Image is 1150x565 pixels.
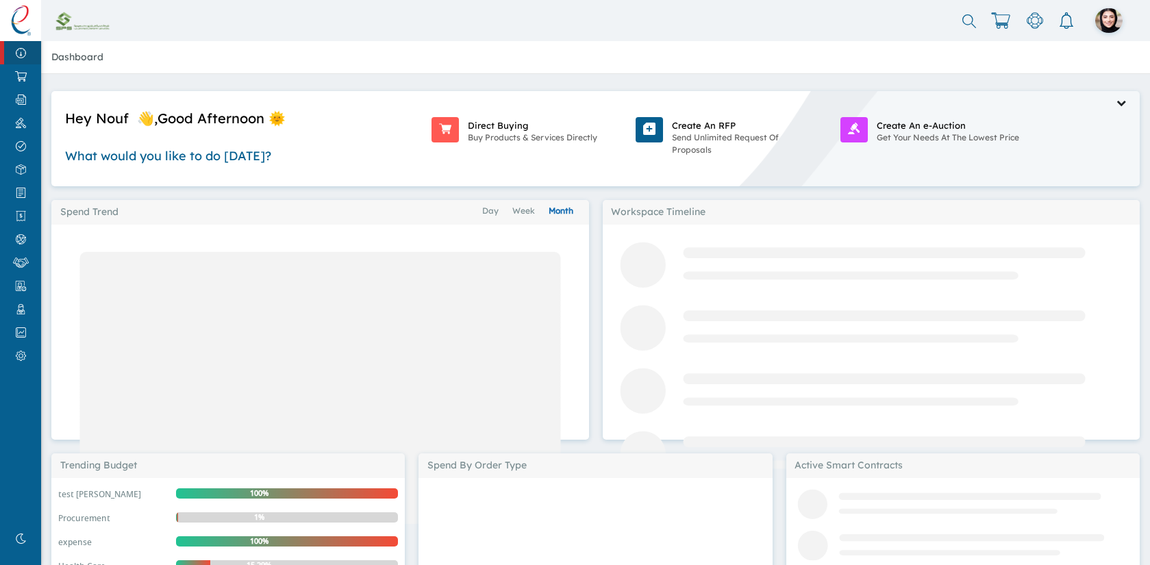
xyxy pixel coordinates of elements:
svg: Loading interface... [786,478,1140,520]
img: company-logo [51,10,113,37]
span: Month [549,205,573,217]
svg: Loading interface... [786,519,1140,561]
img: [object Object] [5,351,36,361]
img: [object Object] [5,327,36,338]
img: logo [10,5,32,36]
a: Direct Buying [468,121,610,131]
span: Trending Budget [60,459,137,471]
span: Week [512,205,535,217]
span: 100% [250,488,268,499]
img: [object Object] [5,304,36,314]
svg: Loading interface... [603,225,1140,288]
span: Good Afternoon [158,110,264,127]
span: wave [268,110,286,127]
img: [object Object] [5,71,36,81]
img: [object Object] [5,211,36,221]
span: Day [482,205,499,217]
img: nighmode [5,533,36,544]
svg: Loading interface... [603,351,1140,414]
img: empty [1027,12,1043,29]
span: Spend By Order Type [427,459,527,471]
img: [object Object] [5,258,36,268]
a: Create An e-Auction [877,121,1019,131]
span: Workspace Timeline [611,205,705,218]
span: 100% [250,536,268,547]
div: Hey Nouf , [65,105,416,132]
div: Procurement [51,512,169,526]
span: 1% [254,512,264,523]
img: [object Object] [5,118,36,128]
div: Dashboard [41,41,1150,74]
img: [object Object] [5,281,36,291]
span: wave [137,110,154,127]
img: [object Object] [5,188,36,198]
div: What would you like to do [DATE]? [65,147,416,165]
img: empty [1060,12,1073,29]
img: [object Object] [5,164,36,175]
img: [object Object] [5,95,36,105]
span: Active Smart Contracts [795,459,903,471]
img: [object Object] [5,48,36,58]
p: Get Your Needs At The Lowest Price [877,131,1019,144]
svg: Loading interface... [67,233,574,524]
svg: Loading interface... [603,414,1140,477]
p: Send Unlimited Request Of Proposals [672,131,814,156]
svg: Loading interface... [603,288,1140,351]
a: Create An RFP [672,121,814,131]
img: [object Object] [5,234,36,244]
p: Buy Products & Services Directly [468,131,610,144]
img: [object Object] [5,141,36,151]
img: empty [991,12,1010,29]
img: empty [848,123,860,135]
div: test [PERSON_NAME] [51,488,169,502]
img: empty [643,123,655,135]
div: expense [51,536,169,550]
span: Spend Trend [60,205,118,218]
input: Search Here.. [950,14,979,32]
img: empty [439,123,451,135]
